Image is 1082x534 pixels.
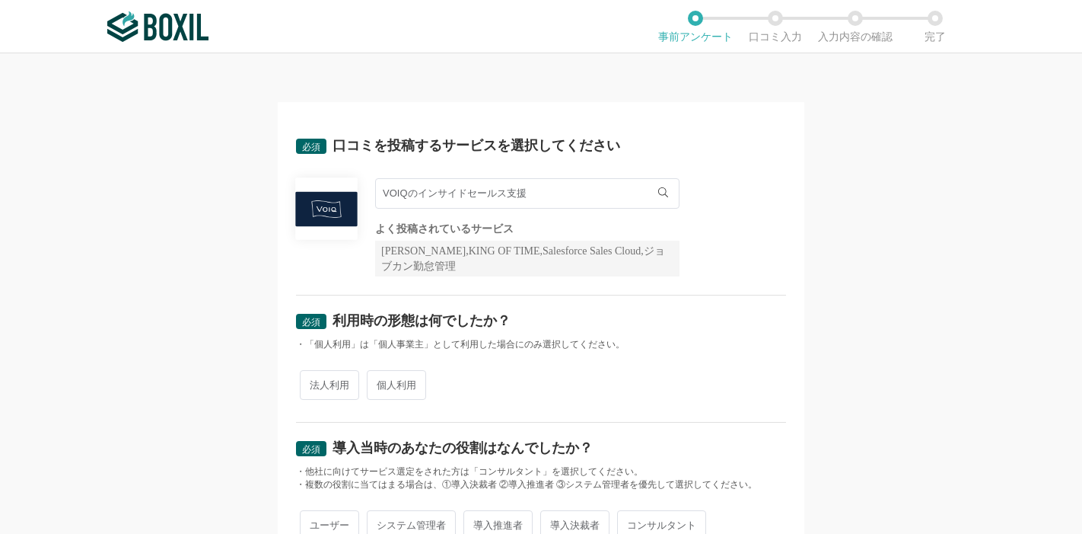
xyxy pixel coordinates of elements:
span: 必須 [302,142,320,152]
input: サービス名で検索 [375,178,679,209]
div: [PERSON_NAME],KING OF TIME,Salesforce Sales Cloud,ジョブカン勤怠管理 [375,241,679,277]
div: 利用時の形態は何でしたか？ [333,314,511,328]
span: 個人利用 [367,370,426,400]
li: 完了 [895,11,975,43]
li: 入力内容の確認 [815,11,895,43]
li: 口コミ入力 [735,11,815,43]
div: 口コミを投稿するサービスを選択してください [333,139,620,152]
div: ・「個人利用」は「個人事業主」として利用した場合にのみ選択してください。 [296,338,786,351]
div: 導入当時のあなたの役割はなんでしたか？ [333,441,593,455]
div: よく投稿されているサービス [375,224,679,235]
div: ・他社に向けてサービス選定をされた方は「コンサルタント」を選択してください。 [296,465,786,478]
span: 法人利用 [300,370,359,400]
img: ボクシルSaaS_ロゴ [107,11,208,42]
li: 事前アンケート [655,11,735,43]
span: 必須 [302,444,320,455]
div: ・複数の役割に当てはまる場合は、①導入決裁者 ②導入推進者 ③システム管理者を優先して選択してください。 [296,478,786,491]
span: 必須 [302,317,320,328]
